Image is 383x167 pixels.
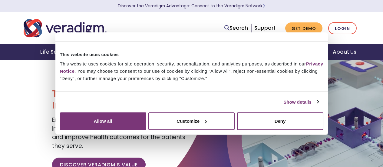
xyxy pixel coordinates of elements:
[52,88,187,111] h1: Transforming Health, Insightfully®
[148,112,235,130] button: Customize
[325,44,364,60] a: About Us
[24,18,107,38] img: Veradigm logo
[328,22,357,35] a: Login
[33,44,83,60] a: Life Sciences
[283,98,319,105] a: Show details
[224,24,248,32] a: Search
[60,61,323,74] a: Privacy Notice
[118,3,265,9] a: Discover the Veradigm Advantage: Connect to the Veradigm NetworkLearn More
[60,112,146,130] button: Allow all
[60,51,323,58] div: This website uses cookies
[254,24,276,32] a: Support
[285,22,322,34] a: Get Demo
[262,3,265,9] span: Learn More
[237,112,323,130] button: Deny
[60,60,323,82] div: This website uses cookies for site operation, security, personalization, and analytics purposes, ...
[52,116,185,150] span: Empowering our clients with trusted data, insights, and solutions to help reduce costs and improv...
